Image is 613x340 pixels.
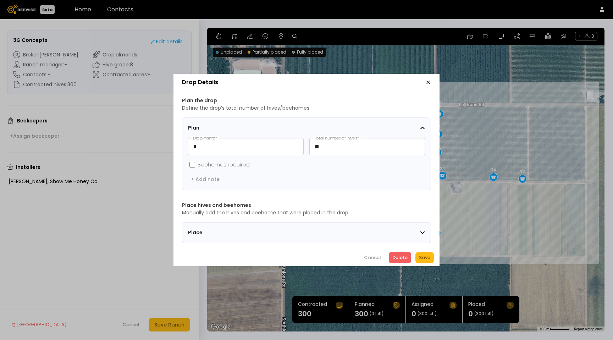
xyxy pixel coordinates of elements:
[415,252,434,263] button: Save
[392,254,408,261] div: Delete
[360,252,385,263] button: Cancel
[188,124,277,132] span: Plan
[389,252,411,263] button: Delete
[198,161,250,169] label: Beehomes required
[182,97,431,104] h3: Plan the drop
[182,202,431,209] h3: Place hives and beehomes
[191,176,220,182] div: + Add note
[188,174,222,184] button: + Add note
[182,209,431,216] p: Manually add the hives and beehome that were placed in the drop
[419,254,430,261] div: Save
[182,79,218,85] h2: Drop Details
[188,124,420,132] div: Plan
[188,229,420,236] div: Place
[182,104,431,112] p: Define the drop’s total number of hives/beehomes
[364,254,381,261] div: Cancel
[188,229,277,236] span: Place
